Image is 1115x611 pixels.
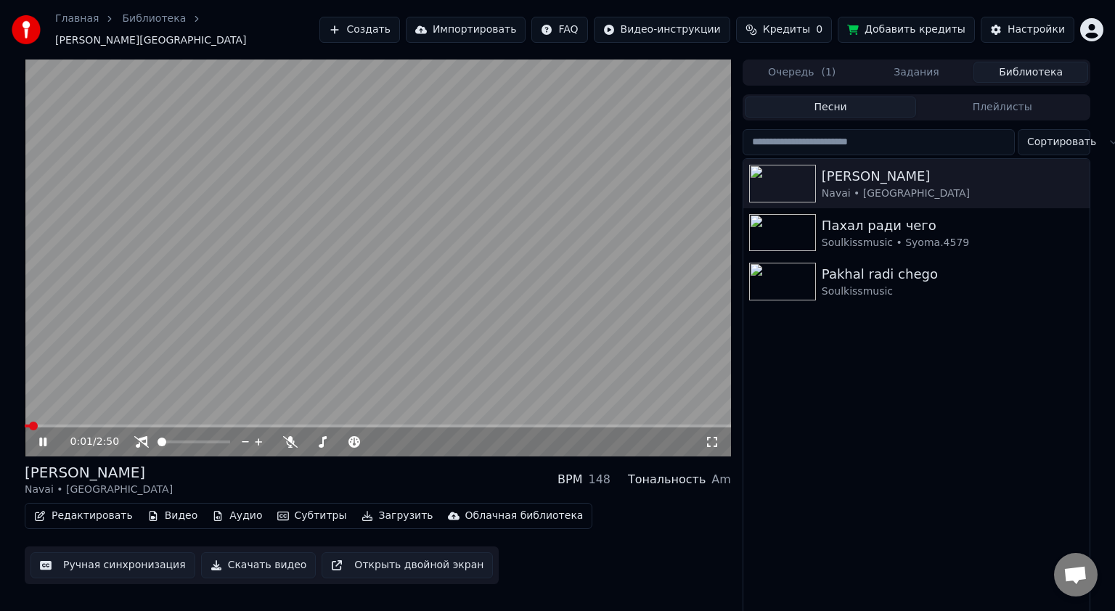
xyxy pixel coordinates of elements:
div: BPM [557,471,582,488]
span: ( 1 ) [821,65,836,80]
div: [PERSON_NAME] [822,166,1084,186]
span: Сортировать [1027,135,1096,149]
div: Открытый чат [1054,553,1098,596]
span: [PERSON_NAME][GEOGRAPHIC_DATA] [55,33,246,48]
div: Navai • [GEOGRAPHIC_DATA] [25,483,173,497]
div: Navai • [GEOGRAPHIC_DATA] [822,186,1084,201]
button: Импортировать [406,17,526,43]
button: Ручная синхронизация [30,552,195,578]
div: Am [711,471,731,488]
button: Видео [142,506,204,526]
div: Пахал ради чего [822,216,1084,236]
button: Библиотека [973,62,1088,83]
div: Soulkissmusic • Syoma.4579 [822,236,1084,250]
span: 2:50 [97,435,119,449]
button: Создать [319,17,399,43]
nav: breadcrumb [55,12,319,48]
div: / [70,435,105,449]
img: youka [12,15,41,44]
span: 0:01 [70,435,93,449]
div: [PERSON_NAME] [25,462,173,483]
button: FAQ [531,17,587,43]
button: Загрузить [356,506,439,526]
button: Плейлисты [916,97,1088,118]
button: Видео-инструкции [594,17,730,43]
div: Soulkissmusic [822,284,1084,299]
button: Кредиты0 [736,17,832,43]
button: Субтитры [271,506,353,526]
div: Облачная библиотека [465,509,584,523]
div: Тональность [628,471,706,488]
div: 148 [588,471,610,488]
button: Очередь [745,62,859,83]
span: Кредиты [763,22,810,37]
a: Главная [55,12,99,26]
a: Библиотека [122,12,186,26]
button: Песни [745,97,917,118]
button: Редактировать [28,506,139,526]
button: Задания [859,62,974,83]
button: Настройки [981,17,1074,43]
button: Добавить кредиты [838,17,975,43]
button: Скачать видео [201,552,316,578]
div: Pakhal radi chego [822,264,1084,284]
button: Аудио [206,506,268,526]
div: Настройки [1008,22,1065,37]
button: Открыть двойной экран [322,552,493,578]
span: 0 [816,22,822,37]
